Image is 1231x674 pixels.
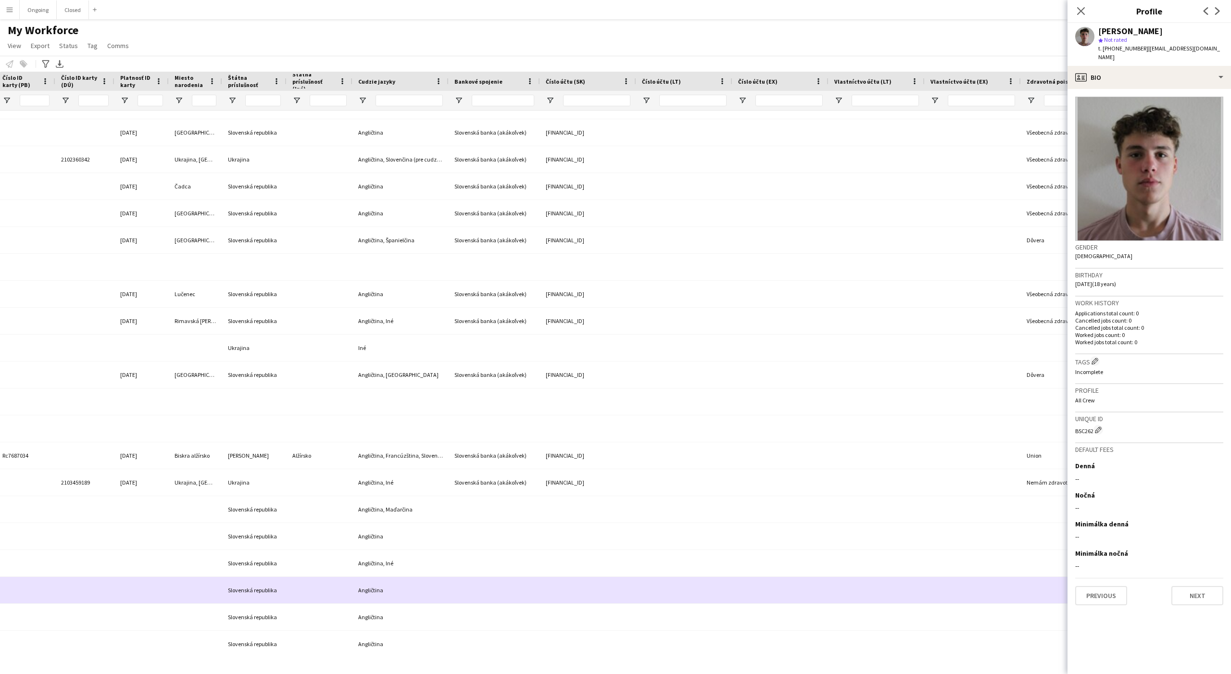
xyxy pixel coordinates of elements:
[358,183,383,190] span: Angličtina
[358,156,452,163] span: Angličtina, Slovenčina (pre cudzincov)
[454,317,527,325] span: Slovenská banka (akákoľvek)
[358,640,383,648] span: Angličtina
[546,156,584,163] span: [FINANCIAL_ID]
[472,95,534,106] input: Bankové spojenie Filter Input
[120,479,137,486] span: [DATE]
[1075,462,1095,470] h3: Denná
[1044,95,1111,106] input: Zdravotná poisťovňa Filter Input
[358,560,393,567] span: Angličtina, Iné
[175,210,227,217] span: [GEOGRAPHIC_DATA]
[546,210,584,217] span: [FINANCIAL_ID]
[738,96,747,105] button: Open Filter Menu
[228,290,277,298] span: Slovenská republika
[175,183,191,190] span: Čadca
[546,290,584,298] span: [FINANCIAL_ID]
[228,96,237,105] button: Open Filter Menu
[546,371,584,378] span: [FINANCIAL_ID]
[120,210,137,217] span: [DATE]
[292,96,301,105] button: Open Filter Menu
[1075,474,1223,483] div: --
[546,452,584,459] span: [FINANCIAL_ID]
[454,479,527,486] span: Slovenská banka (akákoľvek)
[1027,78,1083,85] span: Zdravotná poisťovňa
[175,74,205,88] span: Miesto narodenia
[1075,243,1223,251] h3: Gender
[1027,452,1042,459] span: Union
[228,533,277,540] span: Slovenská republika
[546,96,554,105] button: Open Filter Menu
[175,237,227,244] span: [GEOGRAPHIC_DATA]
[61,96,70,105] button: Open Filter Menu
[1075,331,1223,338] p: Worked jobs count: 0
[228,183,277,190] span: Slovenská republika
[454,129,527,136] span: Slovenská banka (akákoľvek)
[228,371,277,378] span: Slovenská republika
[228,479,250,486] span: Ukrajina
[88,41,98,50] span: Tag
[2,96,11,105] button: Open Filter Menu
[358,237,415,244] span: Angličtina, Španielčina
[1075,299,1223,307] h3: Work history
[1027,156,1105,163] span: Všeobecná zdravotná poisťovňa
[358,344,366,351] span: Iné
[1027,237,1044,244] span: Dôvera
[61,74,97,88] span: Číslo ID karty (DÚ)
[454,371,527,378] span: Slovenská banka (akákoľvek)
[20,95,50,106] input: Číslo ID karty (PB) Filter Input
[1098,45,1148,52] span: t. [PHONE_NUMBER]
[228,640,277,648] span: Slovenská republika
[358,506,413,513] span: Angličtina, Maďarčina
[120,96,129,105] button: Open Filter Menu
[120,317,137,325] span: [DATE]
[1098,27,1163,36] div: [PERSON_NAME]
[120,290,137,298] span: [DATE]
[454,96,463,105] button: Open Filter Menu
[61,479,90,486] span: 2103459189
[228,587,277,594] span: Slovenská republika
[107,41,129,50] span: Comms
[1075,425,1223,435] div: BSC262
[228,210,277,217] span: Slovenská republika
[40,58,51,70] app-action-btn: Advanced filters
[1104,36,1127,43] span: Not rated
[546,78,585,85] span: Číslo účtu (SK)
[1075,414,1223,423] h3: Unique ID
[834,78,892,85] span: Vlastníctvo účtu (LT)
[454,78,502,85] span: Bankové spojenie
[292,452,311,459] span: Alžírsko
[358,613,383,621] span: Angličtina
[1075,324,1223,331] p: Cancelled jobs total count: 0
[358,210,383,217] span: Angličtina
[358,317,393,325] span: Angličtina, Iné
[228,344,250,351] span: Ukrajina
[755,95,823,106] input: Číslo účtu (EX) Filter Input
[175,290,195,298] span: Lučenec
[228,613,277,621] span: Slovenská republika
[1027,371,1044,378] span: Dôvera
[192,95,216,106] input: Miesto narodenia Filter Input
[120,452,137,459] span: [DATE]
[310,95,347,106] input: Štátna príslušnosť (Iná) Filter Input
[1171,586,1223,605] button: Next
[358,290,383,298] span: Angličtina
[930,78,988,85] span: Vlastníctvo účtu (EX)
[84,39,101,52] a: Tag
[1075,386,1223,395] h3: Profile
[1075,491,1095,499] h3: Nočná
[358,129,383,136] span: Angličtina
[930,96,939,105] button: Open Filter Menu
[834,96,843,105] button: Open Filter Menu
[1027,210,1105,217] span: Všeobecná zdravotná poisťovňa
[1075,368,1223,375] p: Incomplete
[546,317,584,325] span: [FINANCIAL_ID]
[546,129,584,136] span: [FINANCIAL_ID]
[8,23,78,37] span: My Workforce
[454,237,527,244] span: Slovenská banka (akákoľvek)
[175,129,284,136] span: [GEOGRAPHIC_DATA] - [GEOGRAPHIC_DATA]
[61,156,90,163] span: 2102360342
[120,129,137,136] span: [DATE]
[1075,549,1128,558] h3: Minimálka nočná
[563,95,630,106] input: Číslo účtu (SK) Filter Input
[454,183,527,190] span: Slovenská banka (akákoľvek)
[546,237,584,244] span: [FINANCIAL_ID]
